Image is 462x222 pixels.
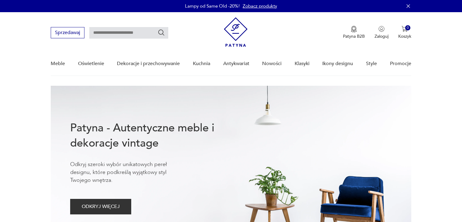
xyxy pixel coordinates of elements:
[51,31,84,35] a: Sprzedawaj
[398,26,411,39] button: 0Koszyk
[224,17,248,47] img: Patyna - sklep z meblami i dekoracjami vintage
[70,161,186,184] p: Odkryj szeroki wybór unikatowych pereł designu, które podkreślą wyjątkowy styl Twojego wnętrza.
[390,52,411,75] a: Promocje
[398,33,411,39] p: Koszyk
[402,26,408,32] img: Ikona koszyka
[70,120,234,151] h1: Patyna - Autentyczne meble i dekoracje vintage
[343,33,365,39] p: Patyna B2B
[51,27,84,38] button: Sprzedawaj
[405,25,410,30] div: 0
[158,29,165,36] button: Szukaj
[322,52,353,75] a: Ikony designu
[117,52,180,75] a: Dekoracje i przechowywanie
[185,3,240,9] p: Lampy od Same Old -20%!
[366,52,377,75] a: Style
[70,199,131,214] button: ODKRYJ WIĘCEJ
[378,26,385,32] img: Ikonka użytkownika
[343,26,365,39] a: Ikona medaluPatyna B2B
[193,52,210,75] a: Kuchnia
[78,52,104,75] a: Oświetlenie
[351,26,357,33] img: Ikona medalu
[223,52,249,75] a: Antykwariat
[375,26,388,39] button: Zaloguj
[375,33,388,39] p: Zaloguj
[51,52,65,75] a: Meble
[70,205,131,209] a: ODKRYJ WIĘCEJ
[243,3,277,9] a: Zobacz produkty
[262,52,282,75] a: Nowości
[295,52,310,75] a: Klasyki
[343,26,365,39] button: Patyna B2B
